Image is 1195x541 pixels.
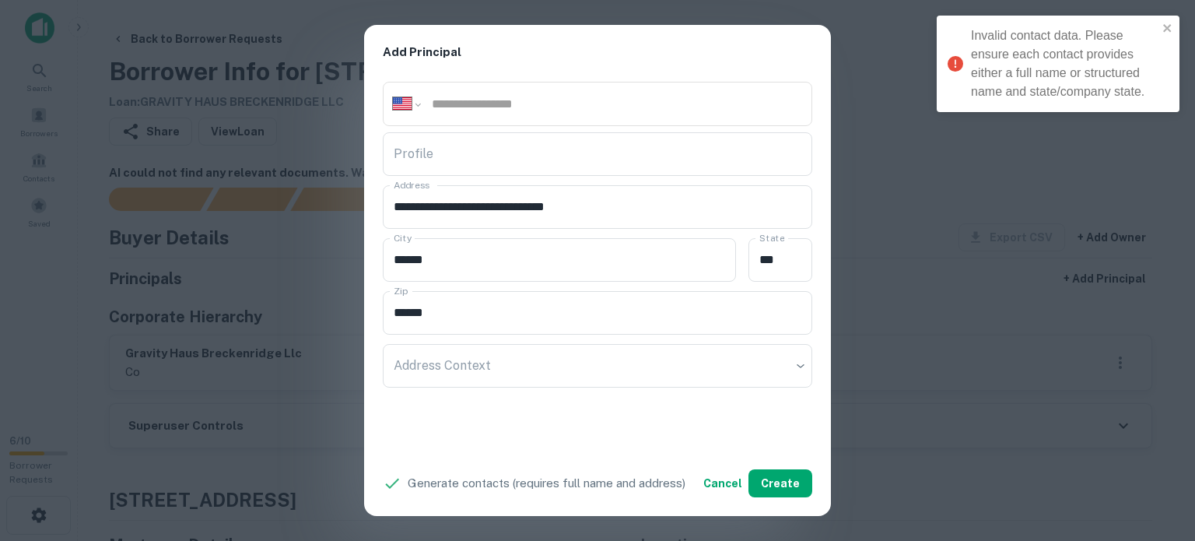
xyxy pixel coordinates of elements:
[408,474,685,493] p: Generate contacts (requires full name and address)
[394,178,429,191] label: Address
[1162,22,1173,37] button: close
[748,469,812,497] button: Create
[364,25,831,80] h2: Add Principal
[759,231,784,244] label: State
[394,231,412,244] label: City
[697,469,748,497] button: Cancel
[383,344,812,388] div: ​
[394,284,408,297] label: Zip
[971,26,1158,101] div: Invalid contact data. Please ensure each contact provides either a full name or structured name a...
[1117,416,1195,491] iframe: Chat Widget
